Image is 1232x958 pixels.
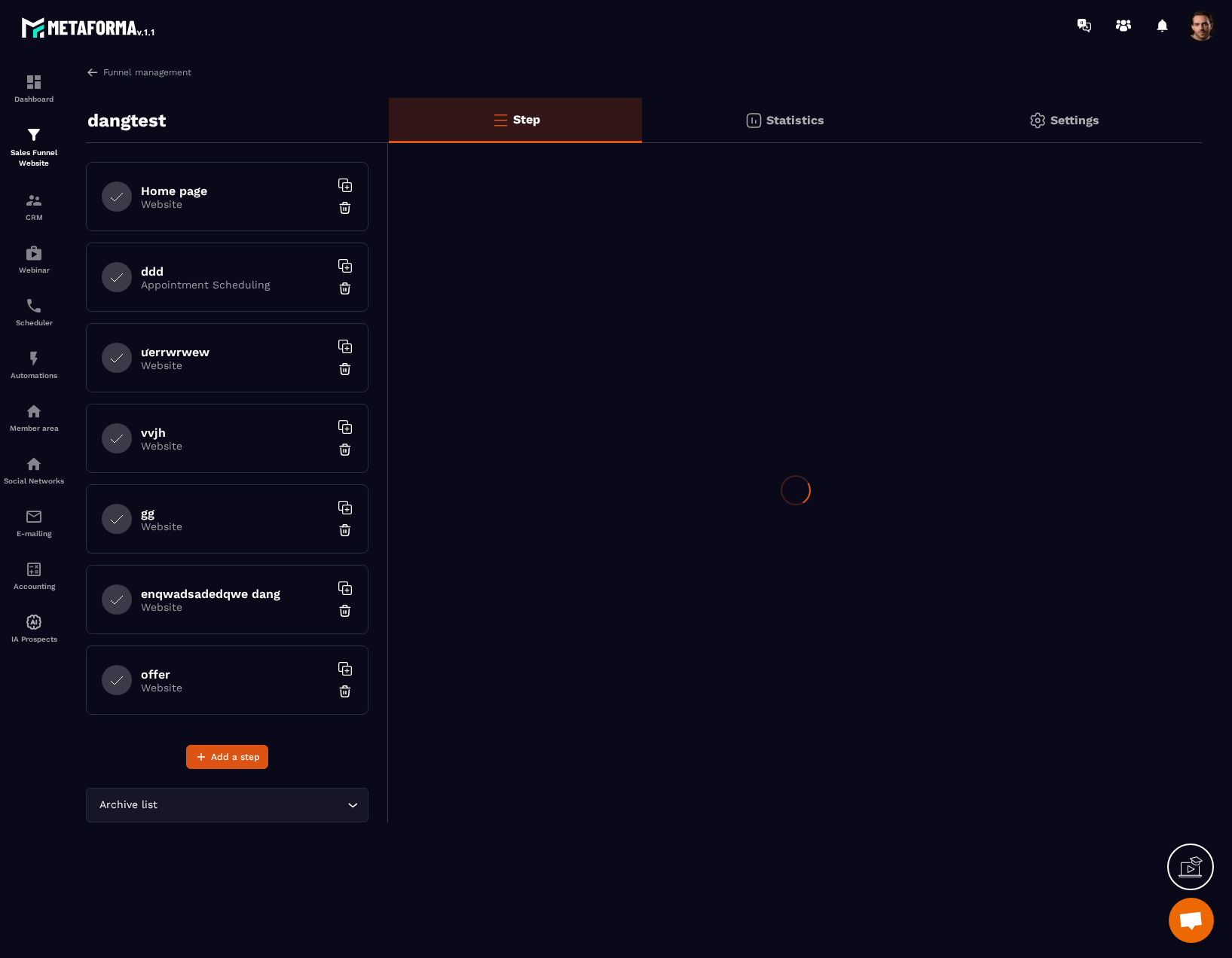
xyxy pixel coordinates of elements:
[25,73,43,91] img: formation
[25,297,43,315] img: scheduler
[4,213,64,221] p: CRM
[86,66,191,79] a: Funnel management
[160,797,344,813] input: Search for option
[141,184,329,198] h6: Home page
[25,402,43,420] img: automations
[338,523,353,538] img: trash
[211,749,260,764] span: Add a step
[4,549,64,602] a: accountantaccountantAccounting
[4,319,64,327] p: Scheduler
[1169,898,1214,943] div: Mở cuộc trò chuyện
[141,279,329,291] p: Appointment Scheduling
[25,508,43,526] img: email
[744,111,763,130] img: stats.20deebd0.svg
[141,587,329,601] h6: enqwadsadedqwe dang
[4,180,64,233] a: formationformationCRM
[141,345,329,359] h6: ưerrwrwew
[4,635,64,643] p: IA Prospects
[141,359,329,371] p: Website
[21,14,157,41] img: logo
[4,424,64,432] p: Member area
[4,233,64,285] a: automationsautomationsWebinar
[4,338,64,391] a: automationsautomationsAutomations
[513,112,540,127] p: Step
[4,266,64,274] p: Webinar
[141,601,329,613] p: Website
[4,285,64,338] a: schedulerschedulerScheduler
[25,126,43,144] img: formation
[338,281,353,296] img: trash
[25,613,43,631] img: automations
[4,496,64,549] a: emailemailE-mailing
[141,264,329,279] h6: ddd
[141,520,329,532] p: Website
[4,95,64,103] p: Dashboard
[86,66,99,79] img: arrow
[4,582,64,590] p: Accounting
[25,455,43,473] img: social-network
[4,477,64,485] p: Social Networks
[86,788,368,822] div: Search for option
[338,442,353,457] img: trash
[25,244,43,262] img: automations
[141,198,329,210] p: Website
[186,745,268,769] button: Add a step
[338,200,353,215] img: trash
[25,191,43,209] img: formation
[4,391,64,444] a: automationsautomationsMember area
[4,114,64,180] a: formationformationSales Funnel Website
[4,444,64,496] a: social-networksocial-networkSocial Networks
[141,506,329,520] h6: gg
[141,667,329,682] h6: offer
[491,111,509,129] img: bars-o.4a397970.svg
[338,603,353,618] img: trash
[96,797,160,813] span: Archive list
[1029,111,1047,130] img: setting-gr.5f69749f.svg
[141,426,329,440] h6: vvjh
[1050,113,1099,127] p: Settings
[25,560,43,578] img: accountant
[4,371,64,380] p: Automations
[4,529,64,538] p: E-mailing
[4,148,64,169] p: Sales Funnel Website
[338,362,353,377] img: trash
[25,349,43,368] img: automations
[141,682,329,694] p: Website
[766,113,824,127] p: Statistics
[4,62,64,114] a: formationformationDashboard
[338,684,353,699] img: trash
[141,440,329,452] p: Website
[87,105,166,136] p: dangtest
